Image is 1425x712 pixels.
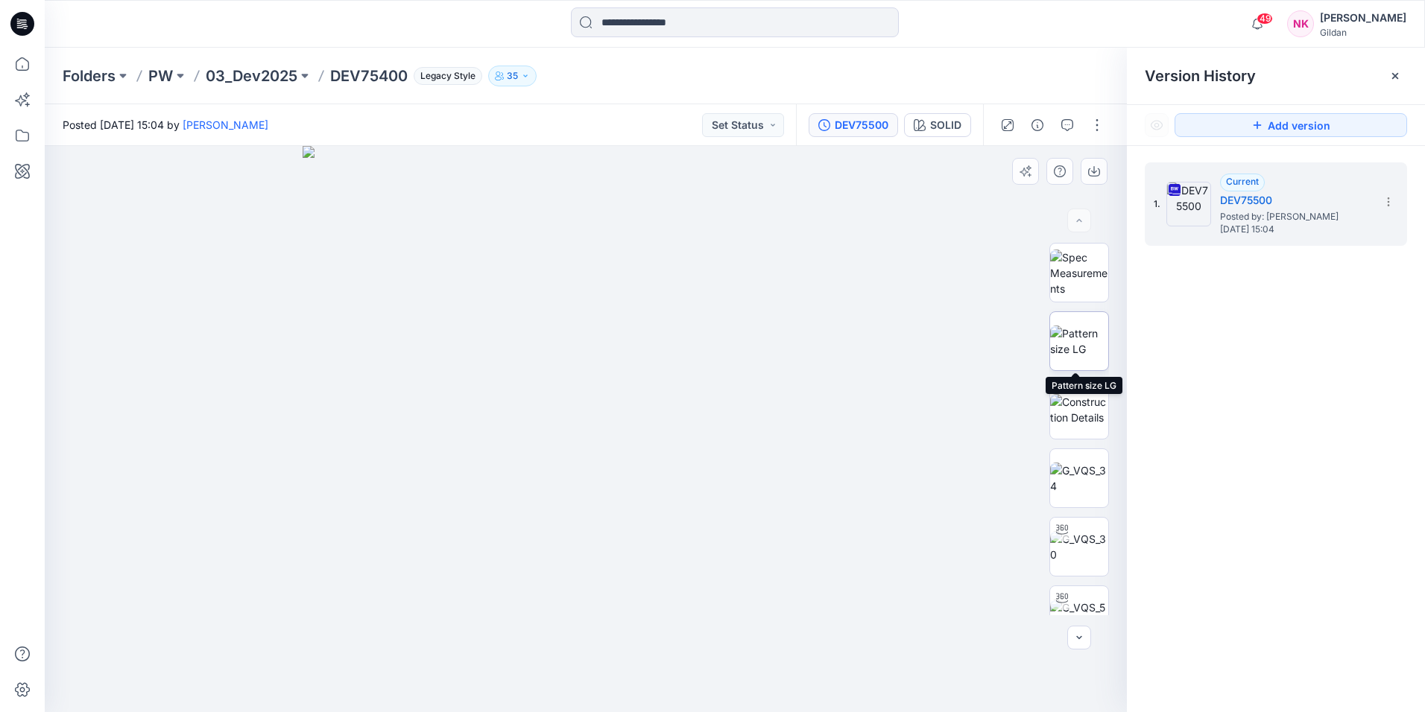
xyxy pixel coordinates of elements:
a: Folders [63,66,116,86]
button: Legacy Style [408,66,482,86]
p: DEV75400 [330,66,408,86]
span: Legacy Style [414,67,482,85]
div: DEV75500 [835,117,888,133]
div: Gildan [1320,27,1406,38]
a: 03_Dev2025 [206,66,297,86]
img: G_VQS_34 [1050,463,1108,494]
button: Close [1389,70,1401,82]
img: G_VQS_59 [1050,600,1108,631]
button: Show Hidden Versions [1145,113,1169,137]
div: SOLID [930,117,961,133]
button: 35 [488,66,537,86]
p: 35 [507,68,518,84]
span: Posted by: Marlon Anibal Castro [1220,209,1369,224]
button: DEV75500 [809,113,898,137]
img: Construction Details [1050,394,1108,425]
a: [PERSON_NAME] [183,118,268,131]
button: Add version [1175,113,1407,137]
span: 49 [1257,13,1273,25]
span: Version History [1145,67,1256,85]
span: Posted [DATE] 15:04 by [63,117,268,133]
div: NK [1287,10,1314,37]
img: DEV75500 [1166,182,1211,226]
a: PW [148,66,173,86]
span: 1. [1154,197,1160,211]
img: G_VQS_30 [1050,531,1108,562]
span: Current [1226,176,1259,187]
span: [DATE] 15:04 [1220,224,1369,235]
img: Spec Measurements [1050,249,1108,296]
button: Details [1026,113,1049,137]
button: SOLID [904,113,971,137]
img: Pattern size LG [1050,325,1108,357]
img: eyJhbGciOiJIUzI1NiIsImtpZCI6IjAiLCJzbHQiOiJzZXMiLCJ0eXAiOiJKV1QifQ.eyJkYXRhIjp7InR5cGUiOiJzdG9yYW... [303,146,869,712]
div: [PERSON_NAME] [1320,9,1406,27]
h5: DEV75500 [1220,191,1369,209]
